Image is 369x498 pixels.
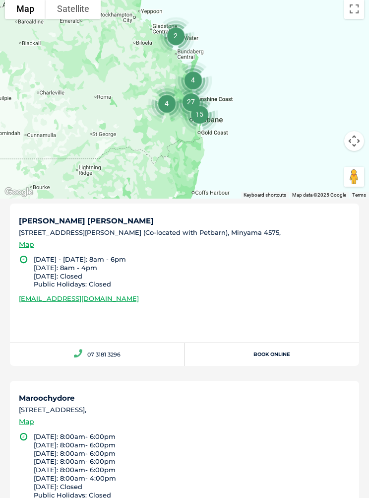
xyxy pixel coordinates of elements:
[184,344,359,366] a: Book Online
[19,295,139,303] a: [EMAIL_ADDRESS][DOMAIN_NAME]
[177,92,222,138] div: 15
[10,344,184,366] a: 07 3181 3296
[352,193,366,198] a: Terms (opens in new tab)
[153,13,198,59] div: 2
[34,256,350,289] li: [DATE] - [DATE]: 8am - 6pm [DATE]: 8am - 4pm [DATE]: Closed Public Holidays: Closed
[2,186,35,199] img: Google
[19,239,34,251] a: Map
[244,192,286,199] button: Keyboard shortcuts
[292,193,346,198] span: Map data ©2025 Google
[2,186,35,199] a: Click to see this area on Google Maps
[19,228,350,238] li: [STREET_ADDRESS][PERSON_NAME] (Co-located with Petbarn), Minyama 4575,
[19,395,350,402] h5: Maroochydore
[170,58,216,103] div: 4
[168,79,214,125] div: 27
[19,217,350,225] h5: [PERSON_NAME] [PERSON_NAME]
[344,167,364,187] button: Drag Pegman onto the map to open Street View
[19,406,350,416] li: [STREET_ADDRESS],
[19,417,34,428] a: Map
[144,81,189,127] div: 4
[344,132,364,151] button: Map camera controls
